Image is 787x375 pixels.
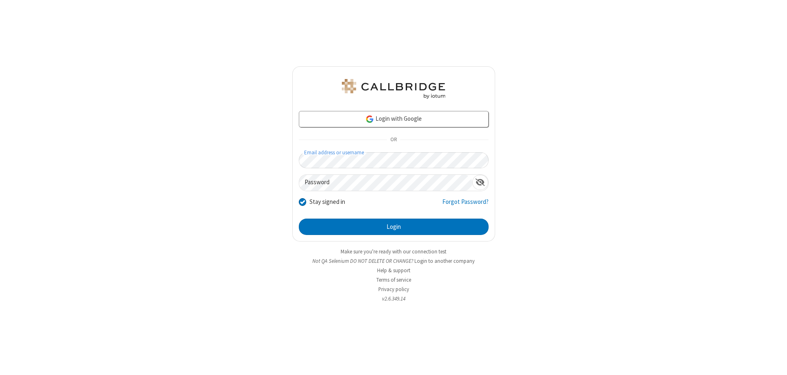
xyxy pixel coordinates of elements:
a: Privacy policy [378,286,409,293]
img: google-icon.png [365,115,374,124]
button: Login [299,219,489,235]
label: Stay signed in [309,197,345,207]
a: Make sure you're ready with our connection test [341,248,446,255]
li: Not QA Selenium DO NOT DELETE OR CHANGE? [292,257,495,265]
a: Help & support [377,267,410,274]
a: Forgot Password? [442,197,489,213]
li: v2.6.349.14 [292,295,495,303]
a: Login with Google [299,111,489,127]
img: QA Selenium DO NOT DELETE OR CHANGE [340,79,447,99]
div: Show password [472,175,488,190]
a: Terms of service [376,276,411,283]
span: OR [387,134,400,146]
input: Password [299,175,472,191]
button: Login to another company [414,257,475,265]
input: Email address or username [299,152,489,168]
